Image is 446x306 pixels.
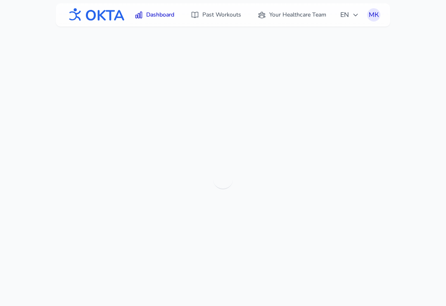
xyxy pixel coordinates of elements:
[253,7,331,22] a: Your Healthcare Team
[335,7,364,23] button: EN
[186,7,246,22] a: Past Workouts
[130,7,179,22] a: Dashboard
[66,4,125,26] img: OKTA logo
[340,10,359,20] span: EN
[367,8,380,22] button: МК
